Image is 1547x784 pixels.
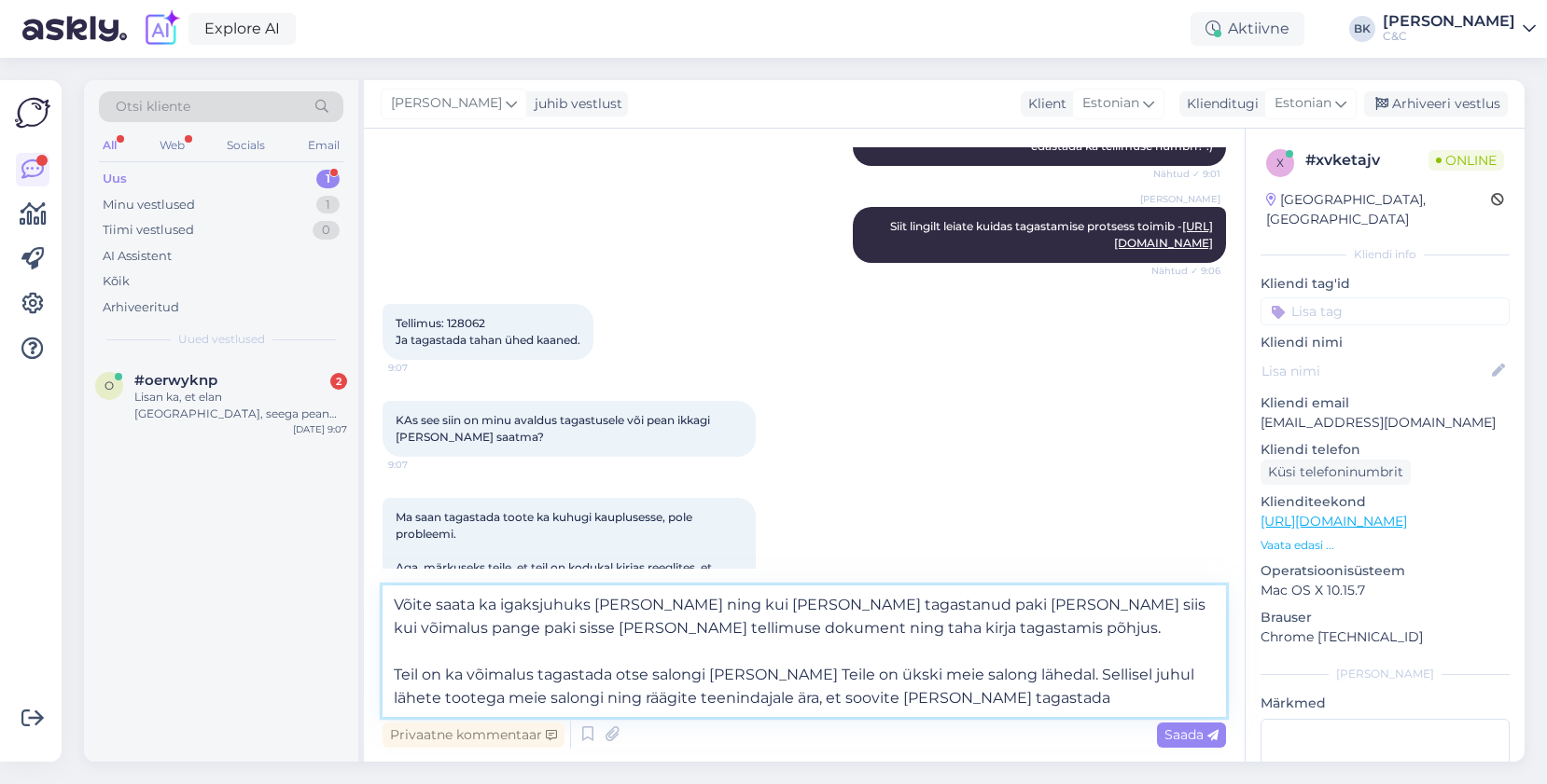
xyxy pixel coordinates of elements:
[1261,581,1510,600] p: Mac OS X 10.15.7
[396,510,719,608] span: Ma saan tagastada toote ka kuhugi kauplusesse, pole probleemi. Aga, märkuseks teile, et teil on k...
[1082,93,1139,114] span: Estonian
[1021,94,1066,114] div: Klient
[1150,264,1220,278] span: Nähtud ✓ 9:06
[1261,537,1510,554] p: Vaata edasi ...
[15,95,50,131] img: Askly Logo
[103,170,127,188] div: Uus
[103,298,179,317] div: Arhiveeritud
[103,196,195,214] div: Minu vestlused
[330,373,347,390] div: 2
[103,247,172,266] div: AI Assistent
[1261,246,1510,263] div: Kliendi info
[1191,12,1304,46] div: Aktiivne
[1261,274,1510,294] p: Kliendi tag'id
[103,221,194,240] div: Tiimi vestlused
[1276,156,1284,170] span: x
[391,93,502,114] span: [PERSON_NAME]
[396,316,580,347] span: Tellimus: 128062 Ja tagastada tahan ühed kaaned.
[223,133,269,158] div: Socials
[1164,726,1219,743] span: Saada
[1140,192,1220,206] span: [PERSON_NAME]
[1383,14,1515,29] div: [PERSON_NAME]
[890,219,1213,250] span: Siit lingilt leiate kuidas tagastamise protsess toimib -
[316,196,340,214] div: 1
[383,722,564,748] div: Privaatne kommentaar
[313,221,340,240] div: 0
[316,170,340,188] div: 1
[1261,460,1411,485] div: Küsi telefoninumbrit
[1261,608,1510,627] p: Brauser
[1305,149,1429,172] div: # xvketajv
[527,94,622,114] div: juhib vestlust
[134,372,217,389] span: #oerwyknp
[1261,561,1510,581] p: Operatsioonisüsteem
[1261,666,1510,682] div: [PERSON_NAME]
[1261,333,1510,352] p: Kliendi nimi
[156,133,188,158] div: Web
[1261,694,1510,713] p: Märkmed
[1266,190,1491,229] div: [GEOGRAPHIC_DATA], [GEOGRAPHIC_DATA]
[1150,167,1220,181] span: Nähtud ✓ 9:01
[103,272,130,291] div: Kõik
[293,422,347,436] div: [DATE] 9:07
[1261,413,1510,433] p: [EMAIL_ADDRESS][DOMAIN_NAME]
[304,133,343,158] div: Email
[116,97,190,117] span: Otsi kliente
[388,361,458,375] span: 9:07
[178,331,265,348] span: Uued vestlused
[99,133,120,158] div: All
[1275,93,1331,114] span: Estonian
[1261,513,1407,530] a: [URL][DOMAIN_NAME]
[1383,29,1515,44] div: C&C
[134,389,347,422] div: Lisan ka, et elan [GEOGRAPHIC_DATA], seega pean saatma telefoni postiga :)
[1261,492,1510,512] p: Klienditeekond
[383,585,1226,717] textarea: Võite saata ka igaksjuhuks [PERSON_NAME] ning kui [PERSON_NAME] tagastanud paki [PERSON_NAME] sii...
[105,378,114,392] span: o
[1261,393,1510,413] p: Kliendi email
[1261,627,1510,647] p: Chrome [TECHNICAL_ID]
[142,9,181,48] img: explore-ai
[1261,297,1510,325] input: Lisa tag
[1364,91,1508,117] div: Arhiveeri vestlus
[396,413,713,444] span: KAs see siin on minu avaldus tagastusele või pean ikkagi [PERSON_NAME] saatma?
[388,458,458,472] span: 9:07
[1179,94,1259,114] div: Klienditugi
[188,13,296,45] a: Explore AI
[1261,440,1510,460] p: Kliendi telefon
[1429,150,1504,171] span: Online
[1383,14,1536,44] a: [PERSON_NAME]C&C
[1261,361,1488,381] input: Lisa nimi
[1349,16,1375,42] div: BK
